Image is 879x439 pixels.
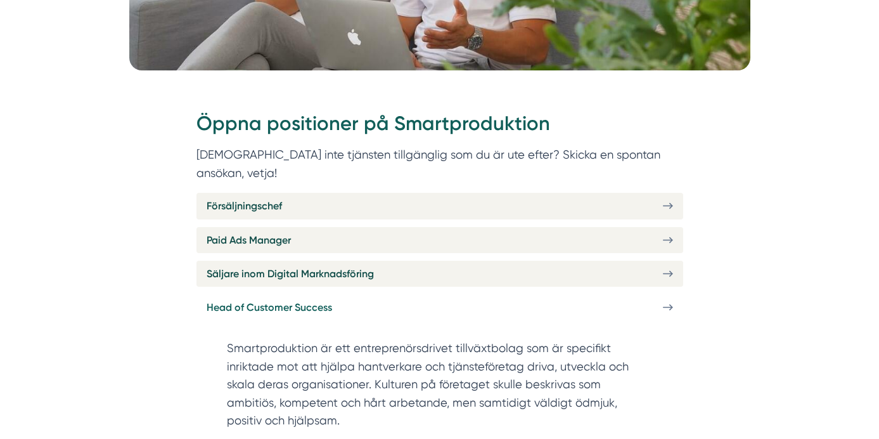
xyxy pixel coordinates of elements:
[196,227,683,253] a: Paid Ads Manager
[227,339,653,436] section: Smartproduktion är ett entreprenörsdrivet tillväxtbolag som är specifikt inriktade mot att hjälpa...
[196,110,683,145] h2: Öppna positioner på Smartproduktion
[207,299,332,315] span: Head of Customer Success
[207,266,374,282] span: Säljare inom Digital Marknadsföring
[207,198,282,214] span: Försäljningschef
[196,193,683,219] a: Försäljningschef
[207,232,291,248] span: Paid Ads Manager
[196,145,683,183] p: [DEMOGRAPHIC_DATA] inte tjänsten tillgänglig som du är ute efter? Skicka en spontan ansökan, vetja!
[196,294,683,320] a: Head of Customer Success
[196,261,683,287] a: Säljare inom Digital Marknadsföring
